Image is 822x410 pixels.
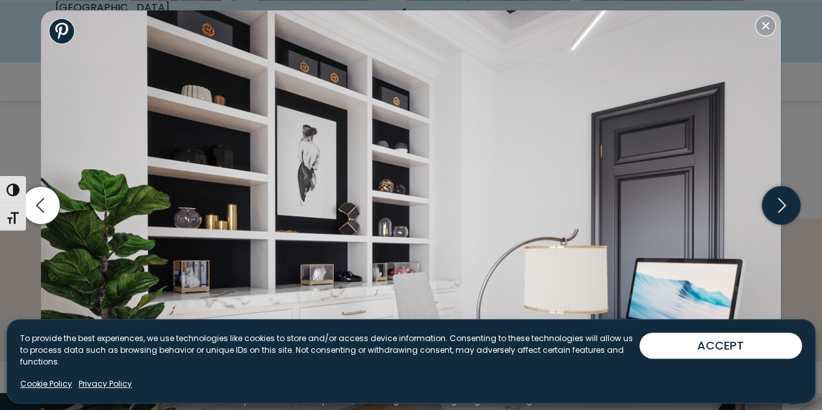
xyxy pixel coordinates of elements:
button: Close modal [755,16,776,36]
a: Privacy Policy [79,378,132,390]
a: Cookie Policy [20,378,72,390]
button: ACCEPT [639,333,802,359]
p: To provide the best experiences, we use technologies like cookies to store and/or access device i... [20,333,639,368]
a: Share to Pinterest [49,18,75,44]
